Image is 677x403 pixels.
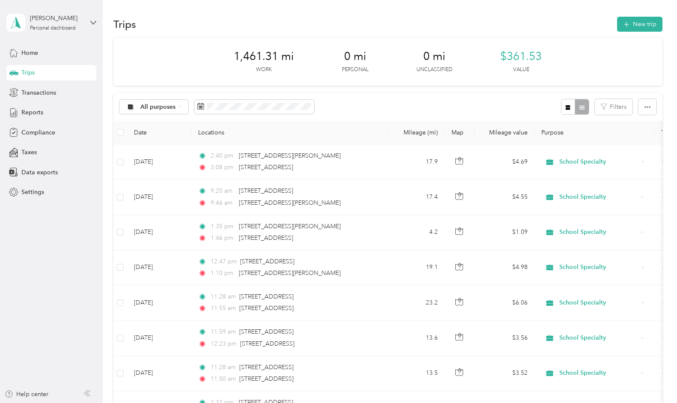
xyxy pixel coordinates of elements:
td: $6.06 [475,285,534,320]
span: [STREET_ADDRESS] [240,340,294,347]
th: Mileage value [475,121,534,144]
span: 1:46 pm [211,233,235,243]
div: Personal dashboard [30,26,76,31]
span: Transactions [21,88,56,97]
span: [STREET_ADDRESS] [239,164,293,171]
button: Filters [595,99,632,115]
span: 3:08 pm [211,163,235,172]
span: Trips [21,68,35,77]
span: 11:28 am [211,363,236,372]
span: Taxes [21,148,37,157]
th: Map [445,121,475,144]
span: 11:59 am [211,327,236,337]
span: Settings [21,188,44,197]
span: [STREET_ADDRESS][PERSON_NAME] [239,152,341,159]
span: 11:55 am [211,304,236,313]
td: 17.4 [388,179,445,215]
td: $4.69 [475,144,534,179]
td: [DATE] [127,250,191,285]
td: [DATE] [127,356,191,391]
span: All purposes [140,104,176,110]
span: 0 mi [423,50,445,63]
span: School Specialty [559,368,638,378]
span: 1:35 pm [211,222,235,231]
span: School Specialty [559,263,638,272]
span: [STREET_ADDRESS] [239,293,294,300]
td: [DATE] [127,285,191,320]
span: 9:46 am [211,198,235,208]
button: Help center [5,390,48,399]
p: Personal [342,66,368,74]
span: School Specialty [559,333,638,343]
td: 13.5 [388,356,445,391]
span: Home [21,48,38,57]
span: School Specialty [559,227,638,237]
iframe: Everlance-gr Chat Button Frame [629,355,677,403]
span: 12:47 pm [211,257,237,266]
td: $1.09 [475,215,534,250]
span: [STREET_ADDRESS] [239,234,293,242]
span: $361.53 [500,50,542,63]
span: Reports [21,108,43,117]
span: School Specialty [559,157,638,167]
span: School Specialty [559,192,638,202]
td: 19.1 [388,250,445,285]
td: [DATE] [127,144,191,179]
div: [PERSON_NAME] [30,14,83,23]
span: 12:23 pm [211,339,237,349]
td: 17.9 [388,144,445,179]
span: [STREET_ADDRESS] [239,187,293,194]
th: Date [127,121,191,144]
h1: Trips [113,20,136,29]
span: [STREET_ADDRESS] [239,375,294,382]
td: $4.98 [475,250,534,285]
td: $3.56 [475,320,534,355]
span: [STREET_ADDRESS][PERSON_NAME] [239,269,341,277]
th: Purpose [534,121,654,144]
span: 9:20 am [211,186,235,196]
td: 13.6 [388,320,445,355]
span: Compliance [21,128,55,137]
td: [DATE] [127,320,191,355]
span: School Specialty [559,298,638,307]
span: [STREET_ADDRESS] [239,304,294,312]
p: Value [513,66,529,74]
span: 2:40 pm [211,151,235,161]
td: $3.52 [475,356,534,391]
span: 0 mi [344,50,366,63]
td: 23.2 [388,285,445,320]
p: Work [256,66,272,74]
td: [DATE] [127,215,191,250]
span: [STREET_ADDRESS] [239,364,294,371]
span: 1,461.31 mi [234,50,294,63]
th: Mileage (mi) [388,121,445,144]
span: [STREET_ADDRESS][PERSON_NAME] [239,223,341,230]
td: [DATE] [127,179,191,215]
th: Locations [191,121,388,144]
span: [STREET_ADDRESS] [240,258,294,265]
span: [STREET_ADDRESS][PERSON_NAME] [239,199,341,206]
span: 1:10 pm [211,269,235,278]
span: 11:28 am [211,292,236,302]
span: Data exports [21,168,58,177]
span: [STREET_ADDRESS] [239,328,294,335]
p: Unclassified [416,66,452,74]
td: 4.2 [388,215,445,250]
td: $4.55 [475,179,534,215]
span: 11:50 am [211,374,236,384]
button: New trip [617,17,662,32]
